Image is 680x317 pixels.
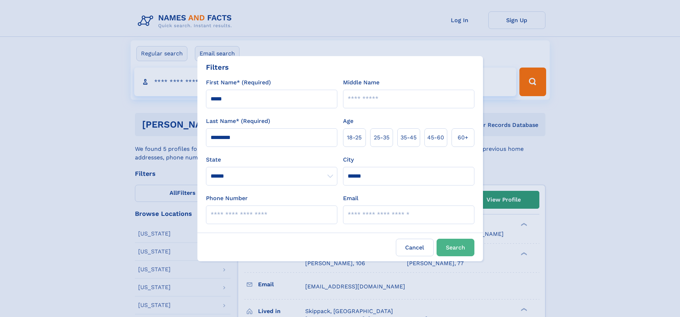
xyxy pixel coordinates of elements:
[206,78,271,87] label: First Name* (Required)
[347,133,362,142] span: 18‑25
[343,155,354,164] label: City
[458,133,468,142] span: 60+
[206,62,229,73] div: Filters
[437,239,474,256] button: Search
[343,194,358,203] label: Email
[401,133,417,142] span: 35‑45
[206,117,270,125] label: Last Name* (Required)
[206,194,248,203] label: Phone Number
[343,78,379,87] label: Middle Name
[206,155,337,164] label: State
[427,133,444,142] span: 45‑60
[396,239,434,256] label: Cancel
[343,117,353,125] label: Age
[374,133,389,142] span: 25‑35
